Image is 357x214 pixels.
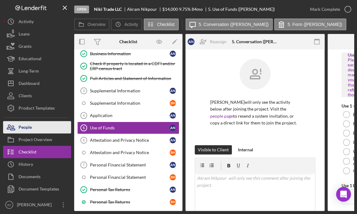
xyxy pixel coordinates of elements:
[3,40,71,52] a: Grants
[94,7,122,12] b: Niki Trade LLC
[198,145,229,154] div: Visible to Client
[19,102,55,116] div: Product Templates
[210,113,233,119] a: people page
[170,187,176,193] div: A N
[19,121,32,135] div: People
[77,109,179,122] a: 4ApplicationAN
[185,36,233,48] button: ANReassign
[3,28,71,40] button: Loans
[188,38,194,45] div: A N
[90,61,179,71] div: Check if property is located in a CDFI and/or ERP census tract
[3,133,71,146] button: Project Overview
[87,22,105,27] label: Overview
[170,112,176,119] div: A N
[274,19,346,30] button: 5. Form ([PERSON_NAME])
[144,19,179,30] button: Checklist
[170,162,176,168] div: A N
[90,113,170,118] div: Application
[19,52,41,66] div: Educational
[19,183,59,197] div: Document Templates
[111,19,142,30] button: Activity
[170,100,176,106] div: B H
[179,7,191,12] div: 9.75 %
[195,145,232,154] button: Visible to Client
[192,7,203,12] div: 84 mo
[162,6,178,12] span: $14,000
[77,122,179,134] a: 5Use of FundsAN
[304,3,354,15] button: Mark Complete
[90,101,170,106] div: Supplemental Information
[77,134,179,146] a: 6Attestation and Privacy NoticeAN
[90,138,170,143] div: Attestation and Privacy Notice
[3,15,71,28] button: Activity
[3,65,71,77] button: Long-Term
[74,19,109,30] button: Overview
[7,203,11,207] text: BZ
[19,40,32,54] div: Grants
[19,90,32,103] div: Clients
[83,114,85,117] tspan: 4
[170,88,176,94] div: A N
[83,126,85,130] tspan: 5
[3,158,71,170] button: History
[3,121,71,133] button: People
[77,159,179,171] a: 7Personal Financial StatementAN
[3,102,71,114] button: Product Templates
[287,22,342,27] label: 5. Form ([PERSON_NAME])
[19,28,30,42] div: Loans
[77,97,179,109] a: Supplemental InformationBH
[19,146,36,160] div: Checklist
[19,65,39,79] div: Long-Term
[77,183,179,196] a: Personal Tax ReturnsAN
[310,3,340,15] div: Mark Complete
[15,199,56,212] div: [PERSON_NAME]
[77,48,179,60] a: Business InformationAN
[170,137,176,143] div: A N
[157,22,175,27] label: Checklist
[238,145,253,154] div: Internal
[77,60,179,72] a: Check if property is located in a CDFI and/or ERP census tract
[3,77,71,90] button: Dashboard
[77,72,179,85] a: Pull Articles and Statement of Information
[19,77,40,91] div: Dashboard
[199,22,269,27] label: 5. Conversation ([PERSON_NAME])
[90,187,170,192] div: Personal Tax Returns
[90,76,179,81] div: Pull Articles and Statement of Information
[235,145,256,154] button: Internal
[3,199,71,211] button: BZ[PERSON_NAME]
[170,199,176,205] div: B H
[170,125,176,131] div: A N
[77,196,179,208] a: Personal Tax ReturnsBH
[19,158,33,172] div: History
[77,85,179,97] a: 3Supplemental InformationAN
[170,51,176,57] div: A N
[210,99,300,127] p: [PERSON_NAME] will only see the activity below after joining the project. Visit the to resend a s...
[3,183,71,195] button: Document Templates
[3,52,71,65] button: Educational
[19,170,40,184] div: Documents
[210,36,227,48] div: Reassign
[77,146,179,159] a: Attestation and Privacy NoticeBH
[3,90,71,102] button: Clients
[3,170,71,183] button: Documents
[90,199,170,204] div: Personal Tax Returns
[3,146,71,158] button: Checklist
[83,163,85,167] tspan: 7
[90,88,170,93] div: Supplemental Information
[90,175,170,180] div: Personal Financial Statement
[232,39,278,44] div: 5. Conversation ([PERSON_NAME])
[83,89,85,93] tspan: 3
[74,6,89,13] div: Open
[336,187,351,202] div: Open Intercom Messenger
[90,125,170,130] div: Use of Funds
[170,174,176,180] div: B H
